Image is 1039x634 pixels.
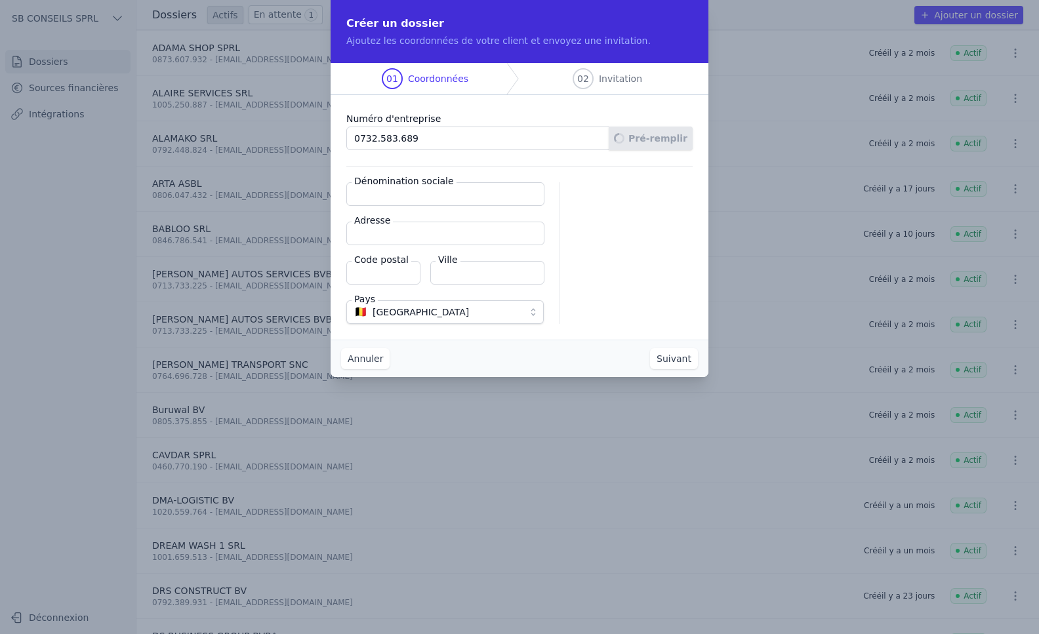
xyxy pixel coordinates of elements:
[346,16,693,31] h2: Créer un dossier
[331,63,708,95] nav: Progress
[352,214,393,227] label: Adresse
[346,111,693,127] label: Numéro d'entreprise
[650,348,698,369] button: Suivant
[577,72,589,85] span: 02
[352,253,411,266] label: Code postal
[352,292,378,306] label: Pays
[352,174,457,188] label: Dénomination sociale
[346,34,693,47] p: Ajoutez les coordonnées de votre client et envoyez une invitation.
[354,308,367,316] span: 🇧🇪
[609,127,693,150] button: Pré-remplir
[373,304,469,320] span: [GEOGRAPHIC_DATA]
[599,72,642,85] span: Invitation
[346,300,544,324] button: 🇧🇪 [GEOGRAPHIC_DATA]
[436,253,460,266] label: Ville
[408,72,468,85] span: Coordonnées
[386,72,398,85] span: 01
[341,348,390,369] button: Annuler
